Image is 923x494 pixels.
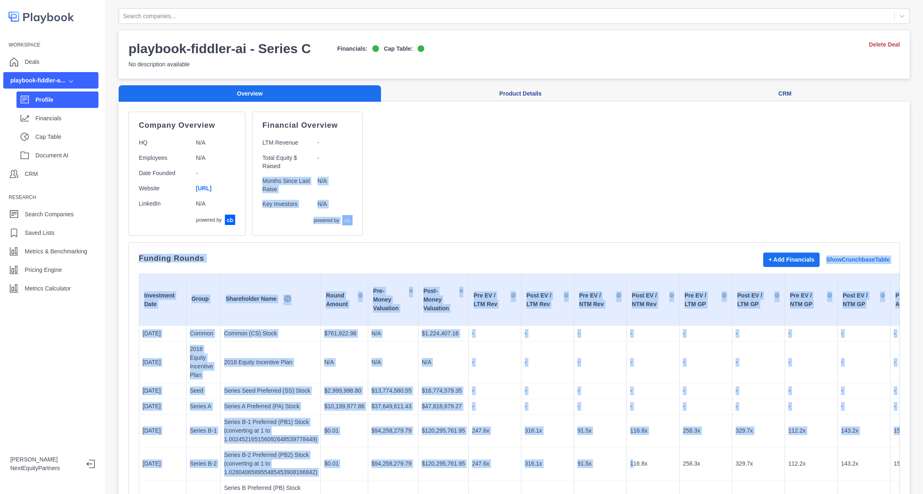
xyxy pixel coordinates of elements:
[525,358,570,367] p: -
[35,151,98,160] p: Document AI
[841,329,887,338] p: -
[372,329,415,338] p: N/A
[683,329,729,338] p: -
[196,185,212,192] a: [URL]
[788,386,834,395] p: -
[422,386,465,395] p: $16,774,579.35
[192,295,215,305] div: Group
[224,402,318,411] p: Series A Preferred (PA) Stock
[283,295,292,303] img: Sort
[841,358,887,367] p: -
[25,58,40,66] p: Deals
[841,426,887,435] p: 143.2x
[372,358,415,367] p: N/A
[722,291,727,300] img: Sort
[262,200,311,208] p: Key Investors
[409,287,413,295] img: Sort
[35,96,98,104] p: Profile
[139,154,189,162] p: Employees
[143,329,183,338] p: [DATE]
[737,291,780,309] div: Post EV / LTM GP
[143,386,183,395] p: [DATE]
[579,291,622,309] div: Pre EV / NTM Rev
[226,295,316,305] div: Shareholder Name
[318,138,353,147] p: -
[324,402,364,411] p: $10,199,977.86
[262,122,353,129] p: Financial Overview
[313,217,339,224] p: powered by
[630,358,676,367] p: -
[423,287,463,313] div: Post-Money Valuation
[372,426,415,435] p: $94,258,279.79
[10,455,80,464] p: [PERSON_NAME]
[685,291,727,309] div: Pre EV / LTM GP
[683,459,729,468] p: 258.3x
[474,291,516,309] div: Pre EV / LTM Rev
[525,329,570,338] p: -
[511,291,516,300] img: Sort
[144,291,181,309] div: Investment Date
[525,459,570,468] p: 316.1x
[196,138,236,147] p: N/A
[190,386,217,395] p: Seed
[372,386,415,395] p: $13,774,580.55
[827,291,832,300] img: Sort
[577,329,623,338] p: -
[422,358,465,367] p: N/A
[324,426,364,435] p: $0.01
[788,459,834,468] p: 112.2x
[224,451,318,477] p: Series B-2 Preferred (PB2) Stock (converting at 1 to 1.028040658955485453908166842)
[372,402,415,411] p: $37,649,611.43
[472,402,518,411] p: -
[683,386,729,395] p: -
[577,459,623,468] p: 91.5x
[630,426,676,435] p: 116.8x
[774,291,780,300] img: Sort
[143,358,183,367] p: [DATE]
[372,45,379,52] img: on-logo
[788,358,834,367] p: -
[324,329,364,338] p: $761,822.98
[683,358,729,367] p: -
[880,291,886,300] img: Sort
[736,358,781,367] p: -
[422,459,465,468] p: $120,295,761.95
[384,44,413,53] p: Cap Table:
[342,215,353,225] img: crunchbase-logo
[577,358,623,367] p: -
[324,358,364,367] p: N/A
[358,291,363,300] img: Sort
[422,426,465,435] p: $120,295,761.95
[841,386,887,395] p: -
[196,154,236,162] p: N/A
[630,459,676,468] p: 116.8x
[763,253,820,267] button: + Add Financials
[472,459,518,468] p: 247.6x
[190,329,217,338] p: Common
[196,169,236,178] p: -
[196,199,236,208] p: N/A
[841,402,887,411] p: -
[190,345,217,379] p: 2018 Equity Incentive Plan
[577,386,623,395] p: -
[139,184,189,193] p: Website
[683,426,729,435] p: 258.3x
[25,210,74,219] p: Search Companies
[381,85,660,102] button: Product Details
[25,266,62,274] p: Pricing Engine
[224,386,318,395] p: Series Seed Preferred (SS) Stock
[139,255,204,262] p: Funding Rounds
[472,386,518,395] p: -
[630,386,676,395] p: -
[224,358,318,367] p: 2018 Equity Incentive Plan
[190,426,217,435] p: Series B-1
[224,418,318,444] p: Series B-1 Preferred (PB1) Stock (converting at 1 to 1.002452165156092648539778449)
[196,216,222,224] p: powered by
[119,85,381,102] button: Overview
[418,45,424,52] img: on-logo
[736,426,781,435] p: 329.7x
[788,402,834,411] p: -
[139,138,189,147] p: HQ
[10,76,65,85] div: playbook-fiddler-a...
[736,402,781,411] p: -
